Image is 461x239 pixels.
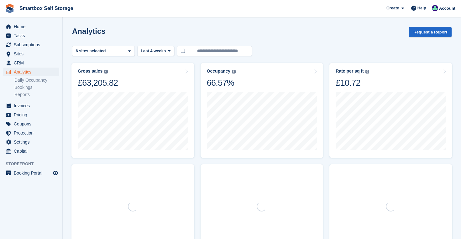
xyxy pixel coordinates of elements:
[386,5,399,11] span: Create
[14,129,51,137] span: Protection
[3,138,59,146] a: menu
[3,101,59,110] a: menu
[409,27,452,37] button: Request a Report
[3,31,59,40] a: menu
[3,169,59,177] a: menu
[6,161,62,167] span: Storefront
[336,78,369,88] div: £10.72
[14,138,51,146] span: Settings
[14,58,51,67] span: CRM
[78,69,102,74] div: Gross sales
[137,46,174,56] button: Last 4 weeks
[3,110,59,119] a: menu
[3,129,59,137] a: menu
[207,78,236,88] div: 66.57%
[14,169,51,177] span: Booking Portal
[3,58,59,67] a: menu
[14,40,51,49] span: Subscriptions
[432,5,438,11] img: Roger Canham
[439,5,455,12] span: Account
[417,5,426,11] span: Help
[14,49,51,58] span: Sites
[14,84,59,90] a: Bookings
[3,49,59,58] a: menu
[14,101,51,110] span: Invoices
[14,68,51,76] span: Analytics
[14,119,51,128] span: Coupons
[3,119,59,128] a: menu
[75,48,108,54] div: 6 sites selected
[14,31,51,40] span: Tasks
[104,70,108,74] img: icon-info-grey-7440780725fd019a000dd9b08b2336e03edf1995a4989e88bcd33f0948082b44.svg
[78,78,118,88] div: £63,205.82
[3,68,59,76] a: menu
[232,70,236,74] img: icon-info-grey-7440780725fd019a000dd9b08b2336e03edf1995a4989e88bcd33f0948082b44.svg
[365,70,369,74] img: icon-info-grey-7440780725fd019a000dd9b08b2336e03edf1995a4989e88bcd33f0948082b44.svg
[14,77,59,83] a: Daily Occupancy
[14,110,51,119] span: Pricing
[72,27,106,35] h2: Analytics
[3,22,59,31] a: menu
[14,92,59,98] a: Reports
[141,48,166,54] span: Last 4 weeks
[14,147,51,155] span: Capital
[207,69,230,74] div: Occupancy
[52,169,59,177] a: Preview store
[5,4,14,13] img: stora-icon-8386f47178a22dfd0bd8f6a31ec36ba5ce8667c1dd55bd0f319d3a0aa187defe.svg
[3,40,59,49] a: menu
[3,147,59,155] a: menu
[336,69,364,74] div: Rate per sq ft
[14,22,51,31] span: Home
[17,3,76,13] a: Smartbox Self Storage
